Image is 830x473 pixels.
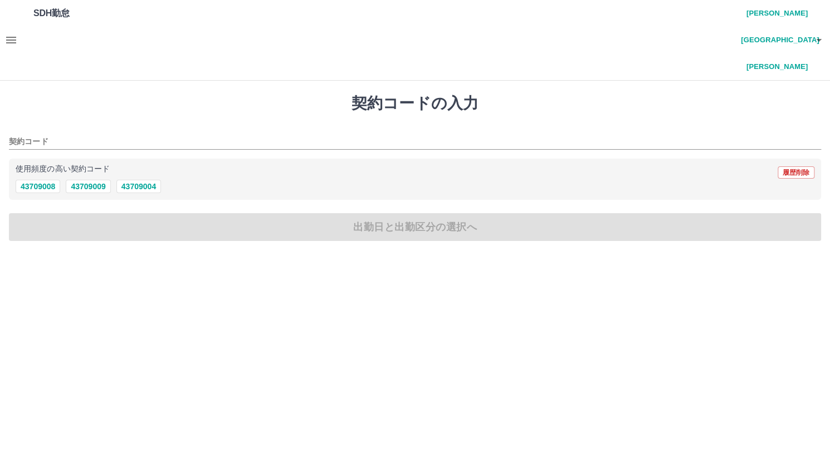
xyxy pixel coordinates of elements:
[66,180,110,193] button: 43709009
[9,94,821,113] h1: 契約コードの入力
[16,180,60,193] button: 43709008
[778,166,814,179] button: 履歴削除
[16,165,110,173] p: 使用頻度の高い契約コード
[116,180,161,193] button: 43709004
